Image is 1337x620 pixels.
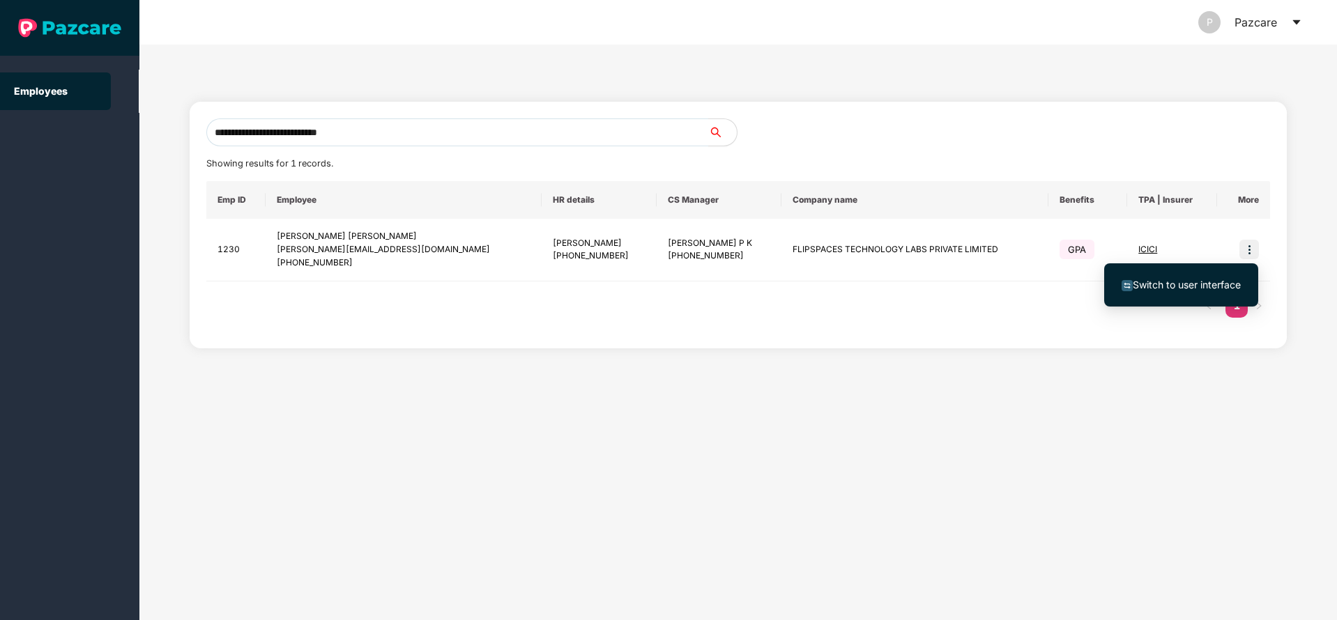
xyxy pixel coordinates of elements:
div: [PERSON_NAME] [PERSON_NAME] [277,230,530,243]
td: FLIPSPACES TECHNOLOGY LABS PRIVATE LIMITED [781,219,1048,281]
span: Showing results for 1 records. [206,158,333,169]
td: 1230 [206,219,266,281]
img: svg+xml;base64,PHN2ZyB4bWxucz0iaHR0cDovL3d3dy53My5vcmcvMjAwMC9zdmciIHdpZHRoPSIxNiIgaGVpZ2h0PSIxNi... [1122,280,1133,291]
img: icon [1239,240,1259,259]
div: [PERSON_NAME] [553,237,645,250]
th: HR details [542,181,657,219]
a: Employees [14,85,68,97]
div: [PHONE_NUMBER] [553,249,645,263]
span: right [1255,302,1263,310]
th: Benefits [1048,181,1128,219]
li: Next Page [1248,295,1270,318]
div: [PERSON_NAME][EMAIL_ADDRESS][DOMAIN_NAME] [277,243,530,256]
span: GPA [1060,240,1094,259]
span: search [708,127,737,138]
button: right [1248,295,1270,318]
th: CS Manager [657,181,781,219]
th: More [1217,181,1270,219]
div: [PERSON_NAME] P K [668,237,770,250]
span: ICICI [1138,244,1157,254]
span: P [1207,11,1213,33]
th: TPA | Insurer [1127,181,1217,219]
button: search [708,118,738,146]
th: Employee [266,181,542,219]
span: caret-down [1291,17,1302,28]
div: [PHONE_NUMBER] [668,249,770,263]
th: Emp ID [206,181,266,219]
span: Switch to user interface [1133,279,1241,290]
th: Company name [781,181,1048,219]
div: [PHONE_NUMBER] [277,256,530,270]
